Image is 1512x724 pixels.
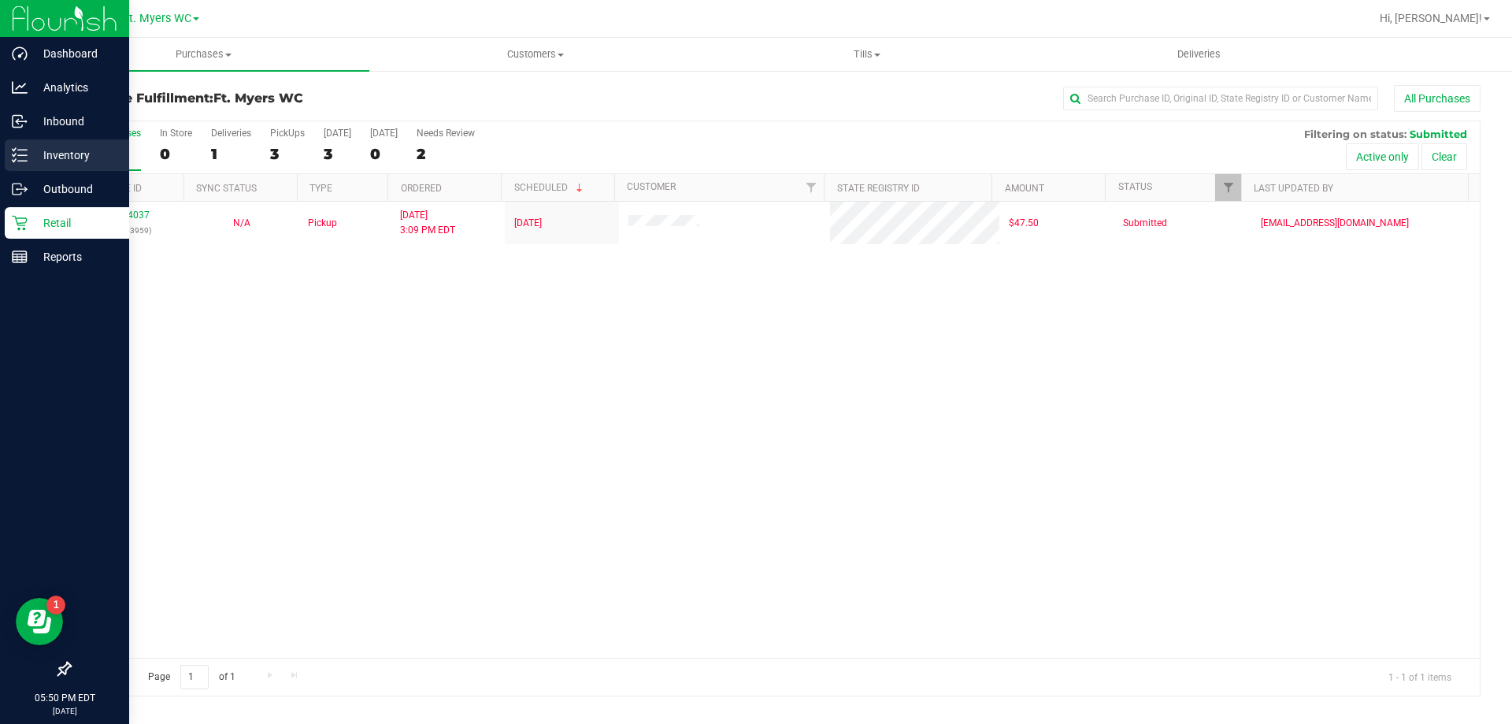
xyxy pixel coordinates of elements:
a: Customers [369,38,701,71]
span: $47.50 [1009,216,1039,231]
a: Status [1118,181,1152,192]
a: State Registry ID [837,183,920,194]
a: Last Updated By [1254,183,1333,194]
span: Deliveries [1156,47,1242,61]
div: 2 [417,145,475,163]
button: All Purchases [1394,85,1480,112]
span: Tills [702,47,1032,61]
a: Ordered [401,183,442,194]
p: Retail [28,213,122,232]
input: 1 [180,665,209,689]
button: Active only [1346,143,1419,170]
div: 1 [211,145,251,163]
p: Dashboard [28,44,122,63]
h3: Purchase Fulfillment: [69,91,539,106]
p: Inventory [28,146,122,165]
div: 3 [270,145,305,163]
span: Customers [370,47,700,61]
a: Filter [798,174,824,201]
a: Tills [701,38,1032,71]
span: Ft. Myers WC [213,91,303,106]
a: Amount [1005,183,1044,194]
a: Scheduled [514,182,586,193]
span: Not Applicable [233,217,250,228]
div: Needs Review [417,128,475,139]
span: Ft. Myers WC [123,12,191,25]
button: N/A [233,216,250,231]
p: [DATE] [7,705,122,717]
a: Type [309,183,332,194]
a: 11814037 [106,210,150,221]
p: Reports [28,247,122,266]
a: Deliveries [1033,38,1365,71]
span: Hi, [PERSON_NAME]! [1380,12,1482,24]
div: In Store [160,128,192,139]
span: Purchases [38,47,369,61]
inline-svg: Analytics [12,80,28,95]
div: PickUps [270,128,305,139]
a: Customer [627,181,676,192]
inline-svg: Inbound [12,113,28,129]
inline-svg: Inventory [12,147,28,163]
span: Submitted [1123,216,1167,231]
inline-svg: Reports [12,249,28,265]
p: 05:50 PM EDT [7,691,122,705]
div: 0 [160,145,192,163]
button: Clear [1421,143,1467,170]
span: [DATE] 3:09 PM EDT [400,208,455,238]
span: 1 - 1 of 1 items [1376,665,1464,689]
inline-svg: Dashboard [12,46,28,61]
span: Filtering on status: [1304,128,1406,140]
div: 0 [370,145,398,163]
p: Outbound [28,180,122,199]
div: [DATE] [370,128,398,139]
iframe: Resource center unread badge [46,596,65,614]
inline-svg: Outbound [12,181,28,197]
div: Deliveries [211,128,251,139]
span: Pickup [308,216,337,231]
span: [EMAIL_ADDRESS][DOMAIN_NAME] [1261,216,1409,231]
inline-svg: Retail [12,215,28,231]
div: 3 [324,145,351,163]
div: [DATE] [324,128,351,139]
iframe: Resource center [16,598,63,645]
a: Sync Status [196,183,257,194]
span: Page of 1 [135,665,248,689]
p: Inbound [28,112,122,131]
a: Purchases [38,38,369,71]
span: [DATE] [514,216,542,231]
span: Submitted [1410,128,1467,140]
a: Filter [1215,174,1241,201]
input: Search Purchase ID, Original ID, State Registry ID or Customer Name... [1063,87,1378,110]
p: Analytics [28,78,122,97]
